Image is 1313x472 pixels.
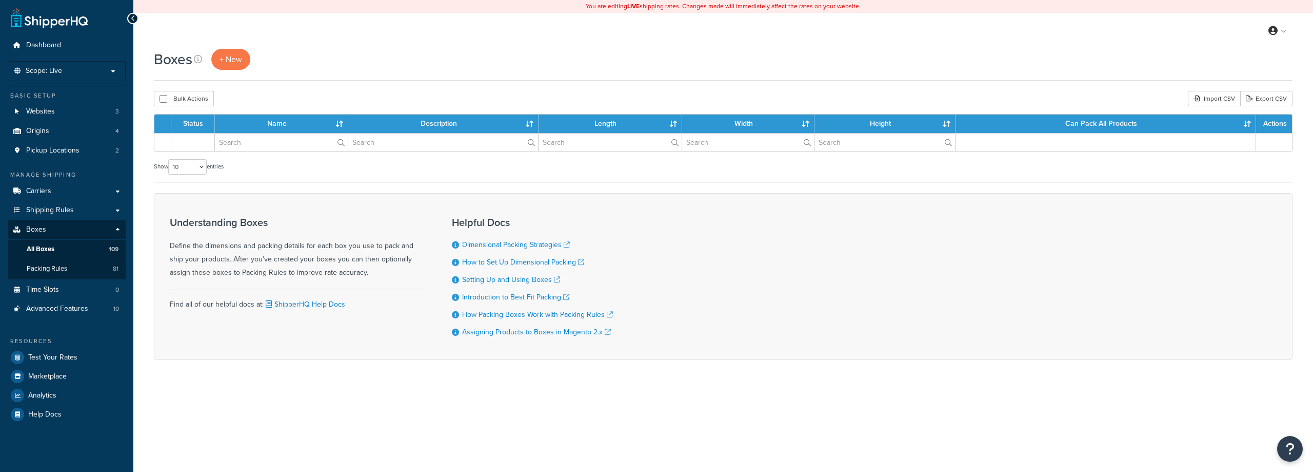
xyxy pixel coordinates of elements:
span: 4 [115,127,119,136]
span: Shipping Rules [26,206,74,215]
span: Origins [26,127,49,136]
li: All Boxes [8,240,126,259]
a: Pickup Locations 2 [8,141,126,160]
span: Carriers [26,187,51,196]
label: Show entries [154,159,224,175]
input: Search [539,134,682,151]
th: Actions [1256,115,1292,133]
button: Bulk Actions [154,91,214,106]
li: Boxes [8,220,126,279]
a: ShipperHQ Home [11,8,88,28]
li: Origins [8,122,126,141]
th: Can Pack All Products [956,115,1256,133]
input: Search [215,134,348,151]
span: Scope: Live [26,67,62,75]
a: How Packing Boxes Work with Packing Rules [462,309,613,320]
a: Marketplace [8,367,126,386]
a: Test Your Rates [8,348,126,367]
span: Analytics [28,391,56,400]
a: Boxes [8,220,126,239]
span: 109 [109,245,118,254]
span: Test Your Rates [28,353,77,362]
div: Find all of our helpful docs at: [170,290,426,311]
li: Time Slots [8,280,126,299]
span: 3 [115,107,119,116]
a: Carriers [8,182,126,201]
th: Height [814,115,956,133]
span: Websites [26,107,55,116]
span: Time Slots [26,286,59,294]
div: Basic Setup [8,91,126,100]
h3: Helpful Docs [452,217,613,228]
a: Setting Up and Using Boxes [462,274,560,285]
input: Search [682,134,814,151]
a: All Boxes 109 [8,240,126,259]
a: Packing Rules 81 [8,259,126,278]
th: Description [348,115,539,133]
li: Advanced Features [8,299,126,318]
a: Websites 3 [8,102,126,121]
a: Origins 4 [8,122,126,141]
a: Shipping Rules [8,201,126,220]
a: Dashboard [8,36,126,55]
div: Manage Shipping [8,171,126,179]
span: All Boxes [27,245,54,254]
select: Showentries [168,159,207,175]
a: + New [211,49,250,70]
h3: Understanding Boxes [170,217,426,228]
li: Websites [8,102,126,121]
a: Help Docs [8,405,126,424]
span: Dashboard [26,41,61,50]
a: Export CSV [1240,91,1292,106]
a: Analytics [8,386,126,405]
div: Define the dimensions and packing details for each box you use to pack and ship your products. Af... [170,217,426,279]
span: + New [220,53,242,65]
th: Name [215,115,348,133]
span: Help Docs [28,410,62,419]
input: Search [348,134,538,151]
input: Search [814,134,955,151]
a: How to Set Up Dimensional Packing [462,257,584,268]
a: Advanced Features 10 [8,299,126,318]
th: Width [682,115,814,133]
button: Open Resource Center [1277,436,1303,462]
span: Boxes [26,225,46,234]
span: 0 [115,286,119,294]
span: 2 [115,146,119,155]
span: Advanced Features [26,305,88,313]
li: Pickup Locations [8,141,126,160]
a: Assigning Products to Boxes in Magento 2.x [462,327,611,337]
div: Import CSV [1188,91,1240,106]
span: 81 [113,265,118,273]
th: Length [539,115,682,133]
a: Time Slots 0 [8,280,126,299]
b: LIVE [627,2,640,11]
h1: Boxes [154,49,192,69]
div: Resources [8,337,126,346]
th: Status [171,115,215,133]
a: Dimensional Packing Strategies [462,239,570,250]
span: Pickup Locations [26,146,79,155]
span: Packing Rules [27,265,67,273]
li: Packing Rules [8,259,126,278]
a: Introduction to Best Fit Packing [462,292,569,303]
span: 10 [113,305,119,313]
span: Marketplace [28,372,67,381]
a: ShipperHQ Help Docs [264,299,345,310]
